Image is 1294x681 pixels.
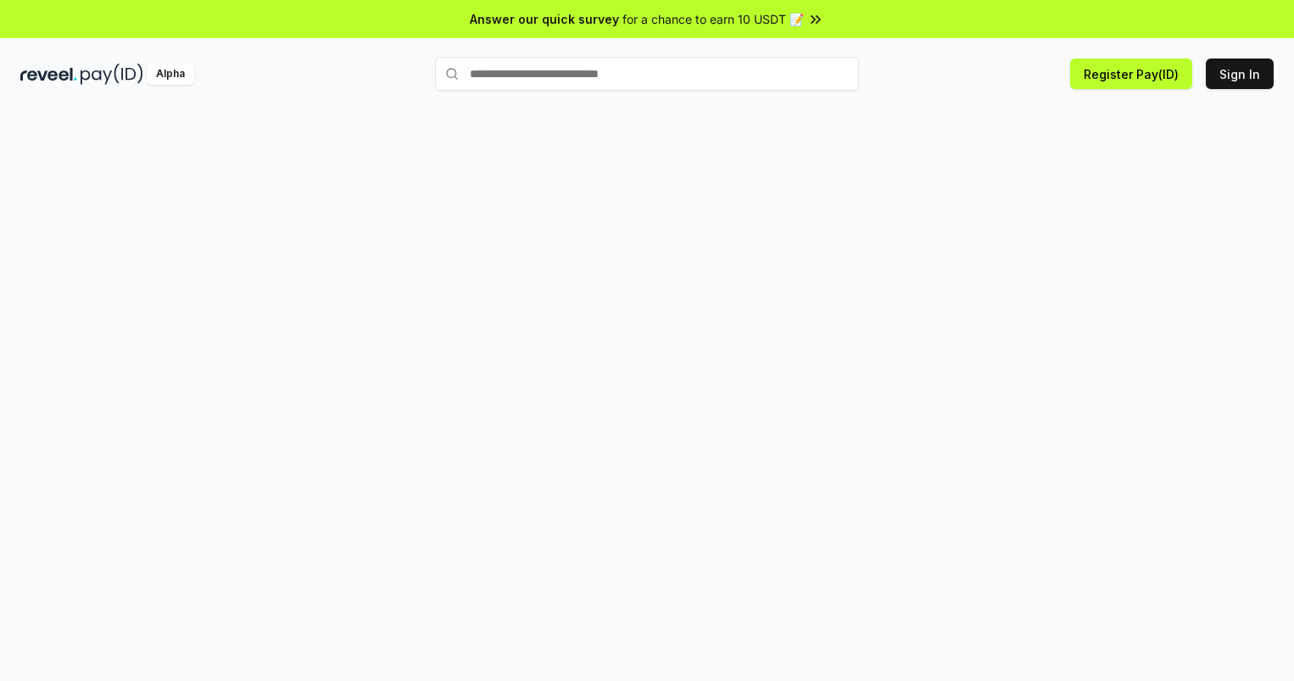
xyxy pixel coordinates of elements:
[147,64,194,85] div: Alpha
[20,64,77,85] img: reveel_dark
[470,10,619,28] span: Answer our quick survey
[1070,59,1192,89] button: Register Pay(ID)
[1206,59,1274,89] button: Sign In
[622,10,804,28] span: for a chance to earn 10 USDT 📝
[81,64,143,85] img: pay_id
